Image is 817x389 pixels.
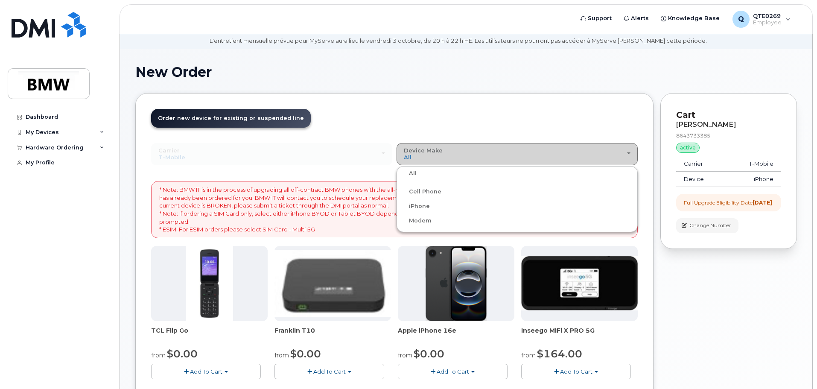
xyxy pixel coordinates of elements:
[676,156,726,172] td: Carrier
[437,368,469,375] span: Add To Cart
[426,246,487,321] img: iphone16e.png
[399,187,441,197] label: Cell Phone
[575,10,618,27] a: Support
[521,326,638,343] div: Inseego MiFi X PRO 5G
[274,364,384,379] button: Add To Cart
[655,10,726,27] a: Knowledge Base
[190,368,222,375] span: Add To Cart
[521,351,536,359] small: from
[676,172,726,187] td: Device
[588,14,612,23] span: Support
[726,156,781,172] td: T-Mobile
[399,168,417,178] label: All
[676,143,700,153] div: active
[738,14,744,24] span: Q
[676,132,781,139] div: 8643733385
[158,115,304,121] span: Order new device for existing or suspended line
[397,143,638,165] button: Device Make All
[274,250,391,317] img: t10.jpg
[414,348,444,360] span: $0.00
[404,147,443,154] span: Device Make
[274,351,289,359] small: from
[398,364,508,379] button: Add To Cart
[398,326,514,343] div: Apple iPhone 16e
[676,121,781,129] div: [PERSON_NAME]
[727,11,797,28] div: QTE0269
[684,199,772,206] div: Full Upgrade Eligibility Date
[753,199,772,206] strong: [DATE]
[521,256,638,311] img: cut_small_inseego_5G.jpg
[726,172,781,187] td: iPhone
[290,348,321,360] span: $0.00
[404,154,411,161] span: All
[631,14,649,23] span: Alerts
[159,186,630,233] p: * Note: BMW IT is in the process of upgrading all off-contract BMW phones with the all-new iPhone...
[313,368,346,375] span: Add To Cart
[521,364,631,379] button: Add To Cart
[151,351,166,359] small: from
[676,218,738,233] button: Change Number
[668,14,720,23] span: Knowledge Base
[618,10,655,27] a: Alerts
[274,326,391,343] div: Franklin T10
[689,222,731,229] span: Change Number
[151,326,268,343] div: TCL Flip Go
[753,19,782,26] span: Employee
[135,64,797,79] h1: New Order
[151,364,261,379] button: Add To Cart
[399,216,432,226] label: Modem
[780,352,811,383] iframe: Messenger Launcher
[676,109,781,121] p: Cart
[186,246,233,321] img: TCL_FLIP_MODE.jpg
[537,348,582,360] span: $164.00
[398,351,412,359] small: from
[753,12,782,19] span: QTE0269
[167,348,198,360] span: $0.00
[399,201,430,211] label: iPhone
[560,368,592,375] span: Add To Cart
